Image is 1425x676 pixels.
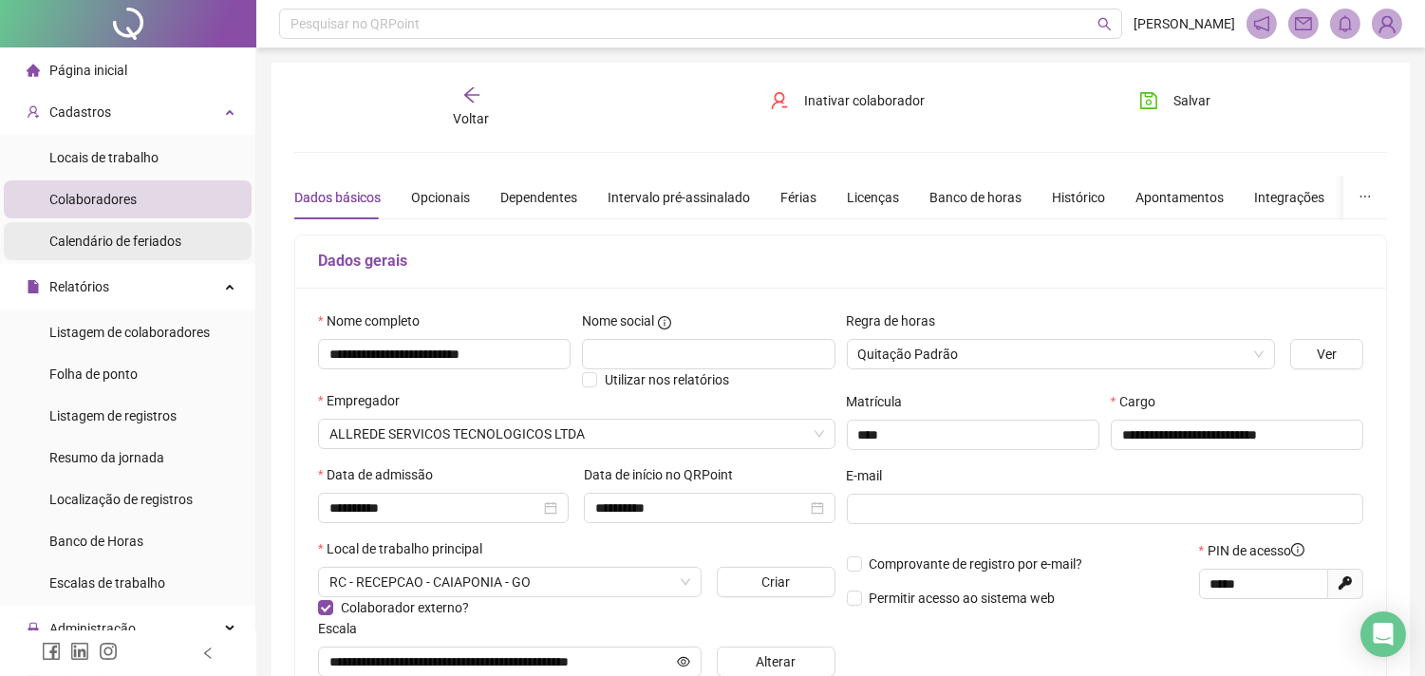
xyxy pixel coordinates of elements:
span: PIN de acesso [1208,540,1304,561]
span: Comprovante de registro por e-mail? [870,556,1083,572]
div: Dados básicos [294,187,381,208]
img: 75596 [1373,9,1401,38]
button: ellipsis [1343,176,1387,219]
span: Quitação Padrão [858,340,1264,368]
span: Alterar [756,651,796,672]
div: Férias [780,187,816,208]
div: Integrações [1254,187,1324,208]
div: Apontamentos [1135,187,1224,208]
div: Intervalo pré-assinalado [608,187,750,208]
label: Local de trabalho principal [318,538,495,559]
label: Escala [318,618,369,639]
span: RC - RECEPCAO - CAIAPONIA - GO [329,568,690,596]
span: save [1139,91,1158,110]
span: search [1097,17,1112,31]
button: Inativar colaborador [756,85,939,116]
span: eye [677,655,690,668]
button: Criar [717,567,834,597]
span: Folha de ponto [49,366,138,382]
span: ellipsis [1359,190,1372,203]
span: instagram [99,642,118,661]
button: Ver [1290,339,1363,369]
span: Resumo da jornada [49,450,164,465]
span: left [201,647,215,660]
span: Salvar [1173,90,1210,111]
label: Nome completo [318,310,432,331]
div: Opcionais [411,187,470,208]
span: Utilizar nos relatórios [605,372,729,387]
div: Open Intercom Messenger [1360,611,1406,657]
span: Nome social [582,310,654,331]
div: Banco de horas [929,187,1022,208]
label: E-mail [847,465,895,486]
span: Criar [761,572,790,592]
span: Ver [1317,344,1337,365]
span: Administração [49,621,136,636]
div: Licenças [847,187,899,208]
span: file [27,280,40,293]
label: Matrícula [847,391,915,412]
span: Inativar colaborador [804,90,925,111]
span: Localização de registros [49,492,193,507]
span: ALLREDE SERVICOS TECNOLOGICOS LTDA [329,420,824,448]
label: Data de início no QRPoint [584,464,745,485]
div: Histórico [1052,187,1105,208]
label: Cargo [1111,391,1168,412]
span: Listagem de colaboradores [49,325,210,340]
h5: Dados gerais [318,250,1363,272]
span: home [27,64,40,77]
span: [PERSON_NAME] [1134,13,1235,34]
span: Página inicial [49,63,127,78]
span: mail [1295,15,1312,32]
span: Relatórios [49,279,109,294]
span: lock [27,622,40,635]
span: Calendário de feriados [49,234,181,249]
span: user-delete [770,91,789,110]
span: user-add [27,105,40,119]
span: info-circle [1291,543,1304,556]
span: info-circle [658,316,671,329]
div: Dependentes [500,187,577,208]
span: Locais de trabalho [49,150,159,165]
span: Voltar [454,111,490,126]
span: Colaboradores [49,192,137,207]
span: Banco de Horas [49,534,143,549]
span: facebook [42,642,61,661]
span: arrow-left [462,85,481,104]
span: Listagem de registros [49,408,177,423]
span: Escalas de trabalho [49,575,165,591]
label: Empregador [318,390,412,411]
label: Regra de horas [847,310,948,331]
span: Colaborador externo? [341,600,469,615]
span: linkedin [70,642,89,661]
label: Data de admissão [318,464,445,485]
span: notification [1253,15,1270,32]
button: Salvar [1125,85,1225,116]
span: bell [1337,15,1354,32]
span: Permitir acesso ao sistema web [870,591,1056,606]
span: Cadastros [49,104,111,120]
